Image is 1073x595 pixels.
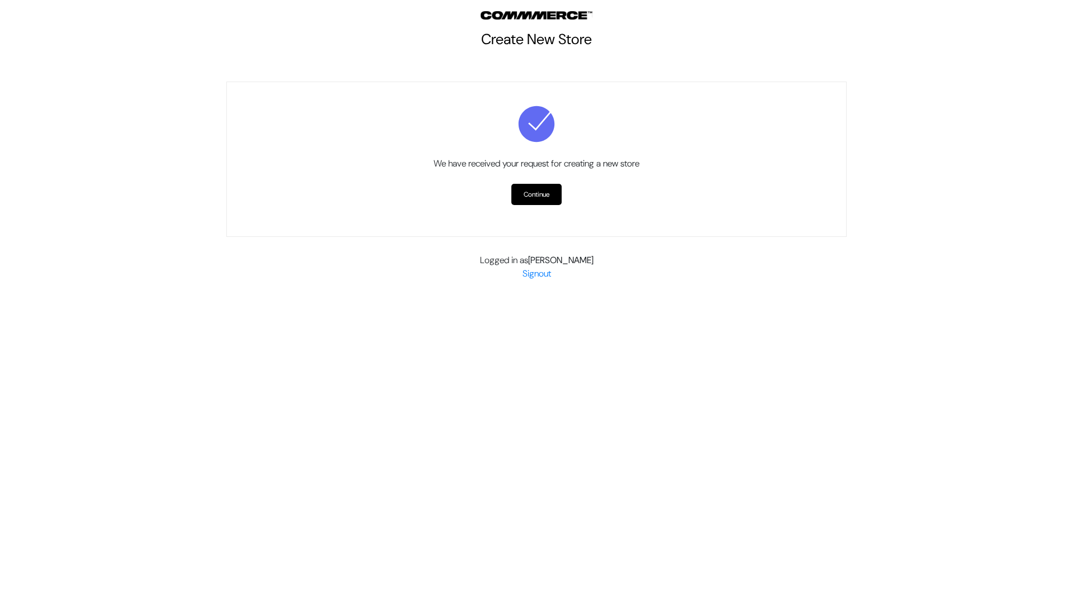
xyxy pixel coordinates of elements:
div: Logged in as [226,254,847,280]
img: Outdocart [481,11,592,20]
a: Signout [523,268,551,279]
a: Continue [511,184,562,205]
b: [PERSON_NAME] [528,254,594,266]
p: We have received your request for creating a new store [350,104,723,205]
